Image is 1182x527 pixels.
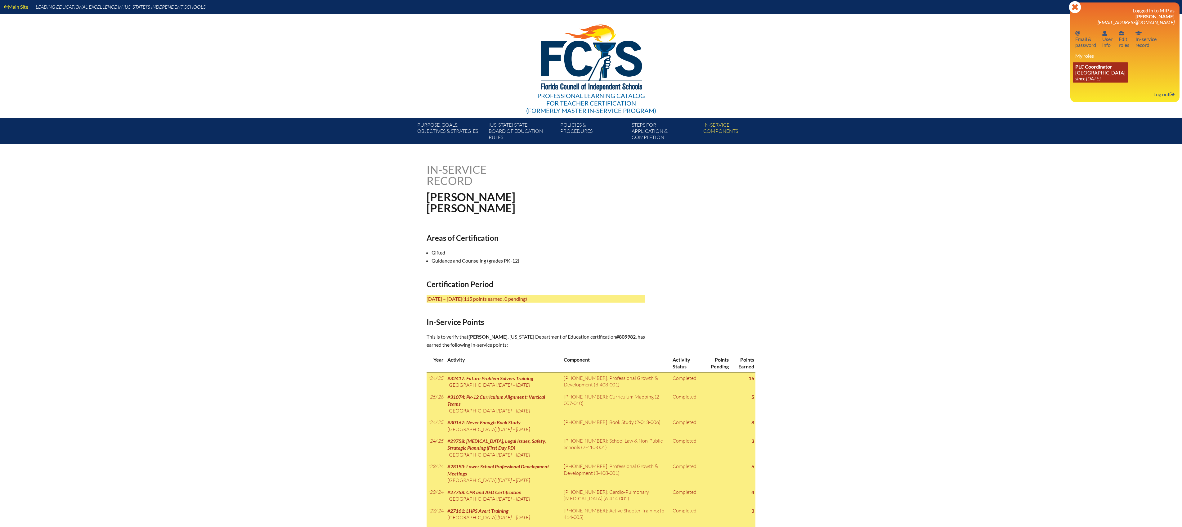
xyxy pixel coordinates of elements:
td: , [445,486,561,505]
a: Steps forapplication & completion [629,120,701,144]
span: for Teacher Certification [546,99,636,107]
td: Completed [670,435,702,461]
h2: Areas of Certification [427,233,645,242]
span: [DATE] – [DATE] [498,452,530,458]
td: Completed [670,372,702,391]
i: since [DATE] [1075,75,1100,81]
h3: My roles [1075,53,1175,59]
svg: Log out [1170,92,1175,97]
a: In-service recordIn-servicerecord [1133,29,1159,49]
svg: User info [1119,31,1124,36]
span: [PERSON_NAME] [1135,13,1175,19]
td: , [445,417,561,435]
div: Professional Learning Catalog (formerly Master In-service Program) [526,92,656,114]
th: Year [427,354,445,372]
td: [PHONE_NUMBER]: Book Study (2-013-006) [561,417,670,435]
span: [DATE] – [DATE] [498,477,530,483]
strong: 4 [751,489,754,495]
span: (115 points earned, 0 pending) [462,296,527,302]
span: #27161: LHPS Avert Training [447,508,508,514]
td: Completed [670,391,702,417]
a: [US_STATE] StateBoard of Education rules [486,120,557,144]
span: #31074: Pk-12 Curriculum Alignment: Vertical Teams [447,394,545,407]
span: [GEOGRAPHIC_DATA] [447,452,497,458]
td: [PHONE_NUMBER]: Curriculum Mapping (2-007-010) [561,391,670,417]
td: '24/'25 [427,417,445,435]
span: #32417: Future Problem Solvers Training [447,375,533,381]
span: [GEOGRAPHIC_DATA] [447,426,497,432]
span: [GEOGRAPHIC_DATA] [447,496,497,502]
td: '23/'24 [427,486,445,505]
li: Gifted [432,249,650,257]
span: [DATE] – [DATE] [498,514,530,520]
td: '23/'24 [427,505,445,524]
a: Main Site [1,2,31,11]
strong: 3 [751,508,754,514]
td: '24/'25 [427,372,445,391]
span: PLC Coordinator [1075,64,1112,70]
td: Completed [670,486,702,505]
td: [PHONE_NUMBER]: Professional Growth & Development (8-408-001) [561,461,670,486]
span: [GEOGRAPHIC_DATA] [447,408,497,414]
svg: Close [1069,1,1081,13]
td: '25/'26 [427,391,445,417]
a: Professional Learning Catalog for Teacher Certification(formerly Master In-service Program) [524,12,659,115]
span: [DATE] – [DATE] [498,496,530,502]
svg: Email password [1075,31,1080,36]
span: [GEOGRAPHIC_DATA] [447,382,497,388]
a: In-servicecomponents [701,120,772,144]
th: Activity [445,354,561,372]
td: , [445,391,561,417]
td: Completed [670,417,702,435]
span: [DATE] – [DATE] [498,382,530,388]
svg: User info [1102,31,1107,36]
a: User infoEditroles [1116,29,1132,49]
span: #30167: Never Enough Book Study [447,419,521,425]
td: [PHONE_NUMBER]: Professional Growth & Development (8-408-001) [561,372,670,391]
img: FCISlogo221.eps [527,14,655,98]
span: [PERSON_NAME] [468,334,508,340]
strong: 8 [751,419,754,425]
th: Points Pending [702,354,730,372]
span: [DATE] – [DATE] [498,408,530,414]
td: , [445,435,561,461]
span: [EMAIL_ADDRESS][DOMAIN_NAME] [1098,19,1175,25]
h1: [PERSON_NAME] [PERSON_NAME] [427,191,630,214]
td: [PHONE_NUMBER]: Active Shooter Training (6-414-005) [561,505,670,524]
td: Completed [670,461,702,486]
th: Activity Status [670,354,702,372]
td: , [445,461,561,486]
td: , [445,372,561,391]
a: User infoUserinfo [1100,29,1115,49]
strong: 16 [749,375,754,381]
p: [DATE] – [DATE] [427,295,645,303]
a: Log outLog out [1151,90,1177,98]
th: Points Earned [730,354,755,372]
a: PLC Coordinator [GEOGRAPHIC_DATA] since [DATE] [1073,62,1128,83]
td: '24/'25 [427,435,445,461]
h2: In-Service Points [427,318,645,327]
li: Guidance and Counseling (grades PK-12) [432,257,650,265]
td: [PHONE_NUMBER]: Cardio-Pulmonary [MEDICAL_DATA] (6-414-002) [561,486,670,505]
p: This is to verify that , [US_STATE] Department of Education certification , has earned the follow... [427,333,645,349]
td: '23/'24 [427,461,445,486]
a: Purpose, goals,objectives & strategies [415,120,486,144]
span: [GEOGRAPHIC_DATA] [447,477,497,483]
span: #29758: [MEDICAL_DATA], Legal Issues, Safety, Strategic Planning (First Day PD) [447,438,546,451]
td: , [445,505,561,524]
h1: In-service record [427,164,552,186]
b: #809982 [616,334,636,340]
svg: In-service record [1135,31,1142,36]
td: [PHONE_NUMBER]: School Law & Non-Public Schools (7-410-001) [561,435,670,461]
span: [GEOGRAPHIC_DATA] [447,514,497,520]
a: Policies &Procedures [558,120,629,144]
span: #27758: CPR and AED Certification [447,489,522,495]
span: #28193: Lower School Professional Development Meetings [447,463,549,476]
strong: 3 [751,438,754,444]
h2: Certification Period [427,280,645,289]
span: [DATE] – [DATE] [498,426,530,432]
td: Completed [670,505,702,524]
strong: 6 [751,463,754,469]
strong: 5 [751,394,754,400]
h3: Logged in to MIP as [1075,7,1175,25]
